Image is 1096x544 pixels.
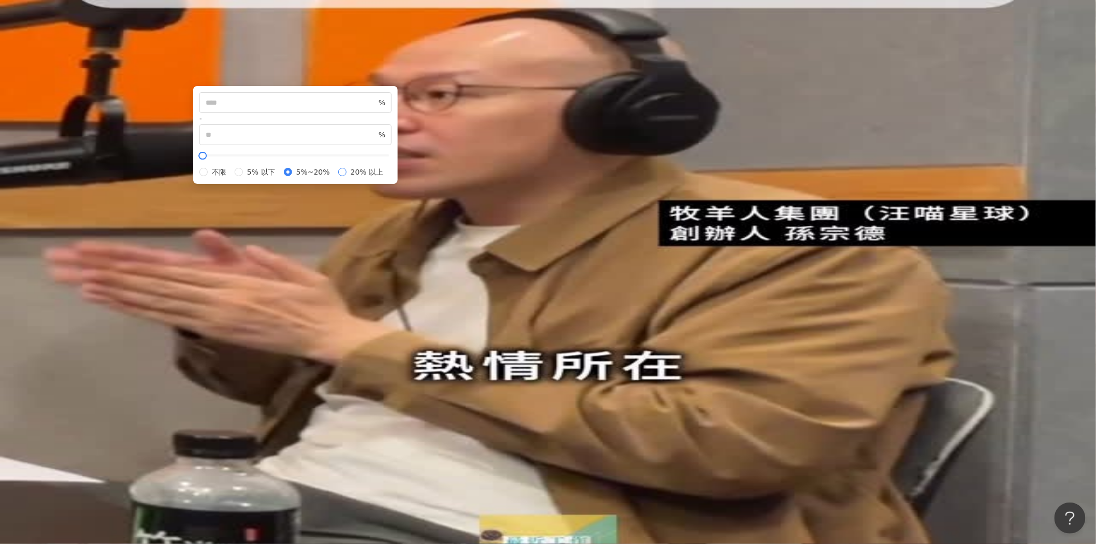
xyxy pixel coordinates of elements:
span: % [379,97,385,108]
span: 不限 [208,166,230,178]
span: 5%~20% [292,166,334,178]
span: 20% 以上 [347,166,388,178]
span: 5% 以下 [243,166,280,178]
span: % [379,129,385,140]
span: - [199,114,202,123]
iframe: Help Scout Beacon - Open [1055,503,1086,534]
